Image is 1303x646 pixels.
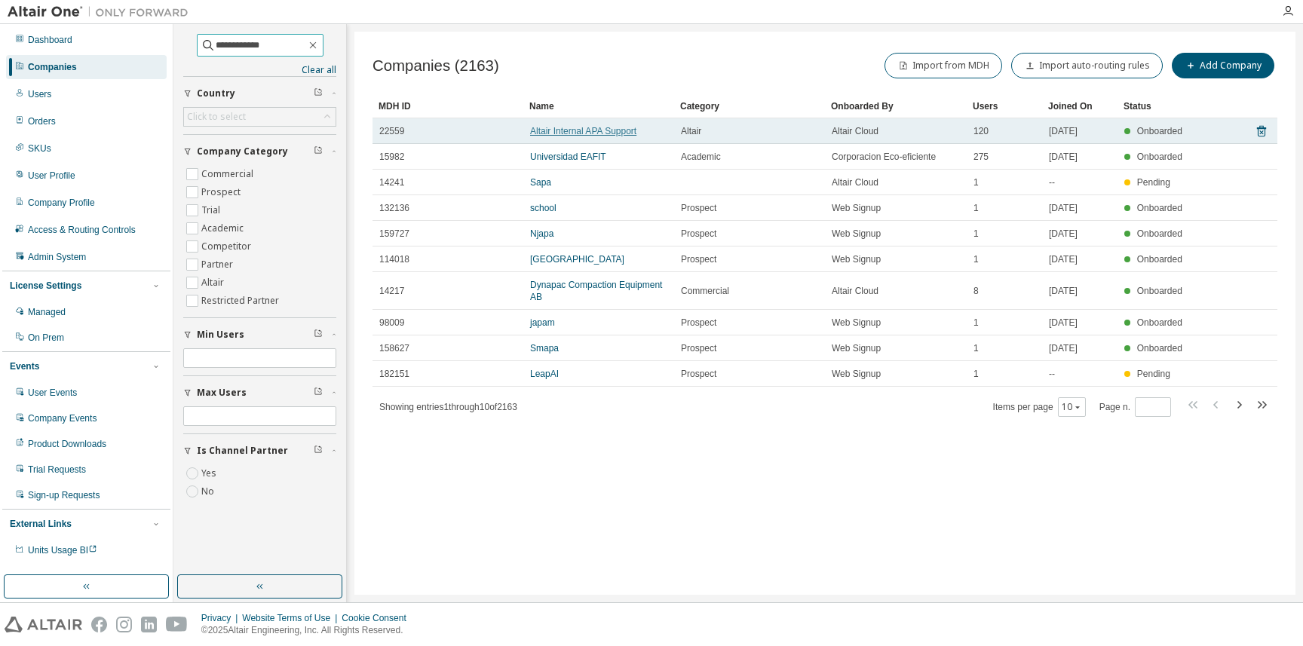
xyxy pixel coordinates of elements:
span: 1 [973,228,979,240]
span: Company Category [197,145,288,158]
span: 98009 [379,317,404,329]
span: Onboarded [1137,343,1182,354]
span: Max Users [197,387,247,399]
span: Onboarded [1137,254,1182,265]
div: Click to select [187,111,246,123]
div: Managed [28,306,66,318]
div: Companies [28,61,77,73]
div: Users [973,94,1036,118]
a: Sapa [530,177,551,188]
span: 14217 [379,285,404,297]
span: Prospect [681,253,716,265]
a: Njapa [530,228,553,239]
span: Clear filter [314,445,323,457]
span: 182151 [379,368,409,380]
div: License Settings [10,280,81,292]
span: 1 [973,317,979,329]
a: Clear all [183,64,336,76]
span: Clear filter [314,387,323,399]
div: Orders [28,115,56,127]
span: [DATE] [1049,285,1078,297]
span: Pending [1137,177,1170,188]
label: Yes [201,464,219,482]
label: Commercial [201,165,256,183]
button: Min Users [183,318,336,351]
img: youtube.svg [166,617,188,632]
span: 120 [973,125,989,137]
span: Web Signup [832,368,881,380]
div: MDH ID [379,94,517,118]
span: Prospect [681,368,716,380]
div: On Prem [28,332,64,344]
span: Onboarded [1137,317,1182,328]
span: Onboarded [1137,203,1182,213]
span: Web Signup [832,228,881,240]
div: Product Downloads [28,438,106,450]
a: LeapAI [530,369,559,379]
div: Click to select [184,108,336,126]
span: Clear filter [314,145,323,158]
span: 158627 [379,342,409,354]
button: Company Category [183,135,336,168]
span: [DATE] [1049,228,1078,240]
div: Sign-up Requests [28,489,100,501]
div: User Events [28,387,77,399]
span: Page n. [1099,397,1171,417]
span: 14241 [379,176,404,188]
span: Is Channel Partner [197,445,288,457]
span: Commercial [681,285,729,297]
span: Units Usage BI [28,545,97,556]
div: External Links [10,518,72,530]
span: Onboarded [1137,228,1182,239]
span: Corporacion Eco-eficiente [832,151,936,163]
img: instagram.svg [116,617,132,632]
button: Max Users [183,376,336,409]
span: 1 [973,253,979,265]
div: Cookie Consent [342,612,415,624]
span: Items per page [993,397,1086,417]
label: Trial [201,201,223,219]
span: Prospect [681,202,716,214]
span: Altair Cloud [832,285,878,297]
span: Altair Cloud [832,125,878,137]
span: -- [1049,176,1055,188]
span: 132136 [379,202,409,214]
label: Academic [201,219,247,237]
button: Is Channel Partner [183,434,336,467]
span: 1 [973,368,979,380]
span: Prospect [681,228,716,240]
a: Universidad EAFIT [530,152,606,162]
img: Altair One [8,5,196,20]
span: Prospect [681,342,716,354]
div: Category [680,94,819,118]
label: Competitor [201,237,254,256]
div: Privacy [201,612,242,624]
span: Prospect [681,317,716,329]
span: Clear filter [314,329,323,341]
a: Dynapac Compaction Equipment AB [530,280,662,302]
span: 1 [973,342,979,354]
div: Website Terms of Use [242,612,342,624]
span: Companies (2163) [373,57,499,75]
span: 22559 [379,125,404,137]
div: Company Profile [28,197,95,209]
a: Smapa [530,343,559,354]
span: 1 [973,202,979,214]
span: Altair [681,125,701,137]
button: Import from MDH [885,53,1002,78]
label: Restricted Partner [201,292,282,310]
span: Web Signup [832,342,881,354]
span: -- [1049,368,1055,380]
img: altair_logo.svg [5,617,82,632]
span: [DATE] [1049,317,1078,329]
div: Users [28,88,51,100]
div: Status [1124,94,1187,118]
span: Country [197,87,235,100]
span: [DATE] [1049,342,1078,354]
label: Prospect [201,183,244,201]
span: Altair Cloud [832,176,878,188]
a: school [530,203,556,213]
span: Web Signup [832,202,881,214]
button: 10 [1062,401,1082,413]
button: Country [183,77,336,110]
